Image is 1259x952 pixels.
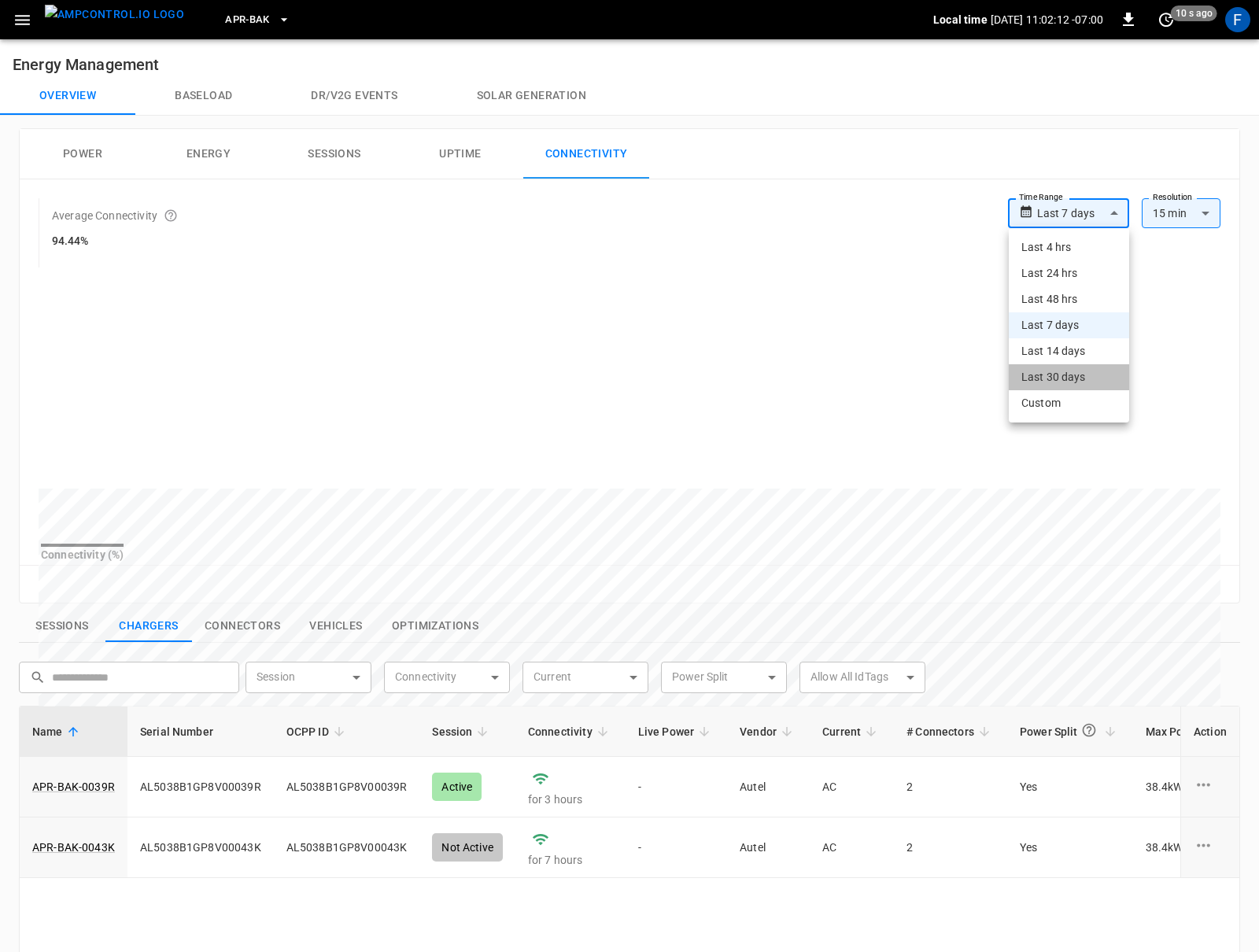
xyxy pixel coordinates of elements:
li: Last 14 days [1009,338,1129,364]
li: Last 24 hrs [1009,260,1129,286]
li: Last 30 days [1009,364,1129,390]
li: Last 4 hrs [1009,234,1129,260]
li: Custom [1009,390,1129,416]
li: Last 7 days [1009,312,1129,338]
li: Last 48 hrs [1009,286,1129,312]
